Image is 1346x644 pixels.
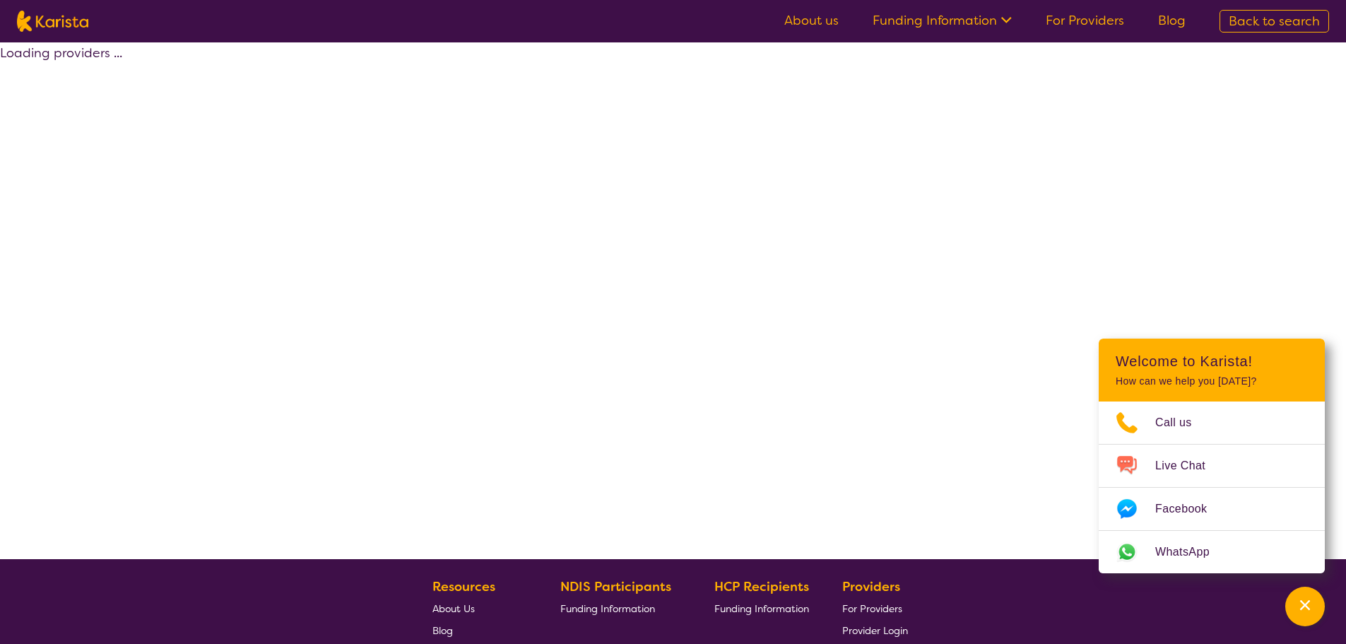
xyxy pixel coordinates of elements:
[432,597,527,619] a: About Us
[1099,339,1325,573] div: Channel Menu
[1155,498,1224,520] span: Facebook
[1099,531,1325,573] a: Web link opens in a new tab.
[842,597,908,619] a: For Providers
[1220,10,1329,33] a: Back to search
[1099,402,1325,573] ul: Choose channel
[1285,587,1325,626] button: Channel Menu
[1116,375,1308,387] p: How can we help you [DATE]?
[1116,353,1308,370] h2: Welcome to Karista!
[1158,12,1186,29] a: Blog
[842,578,900,595] b: Providers
[1229,13,1320,30] span: Back to search
[432,578,495,595] b: Resources
[1046,12,1124,29] a: For Providers
[560,578,671,595] b: NDIS Participants
[784,12,839,29] a: About us
[1155,412,1209,433] span: Call us
[1155,455,1222,476] span: Live Chat
[432,619,527,641] a: Blog
[432,602,475,615] span: About Us
[714,578,809,595] b: HCP Recipients
[842,602,902,615] span: For Providers
[432,624,453,637] span: Blog
[714,602,809,615] span: Funding Information
[560,597,682,619] a: Funding Information
[714,597,809,619] a: Funding Information
[873,12,1012,29] a: Funding Information
[842,619,908,641] a: Provider Login
[17,11,88,32] img: Karista logo
[842,624,908,637] span: Provider Login
[1155,541,1227,563] span: WhatsApp
[560,602,655,615] span: Funding Information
